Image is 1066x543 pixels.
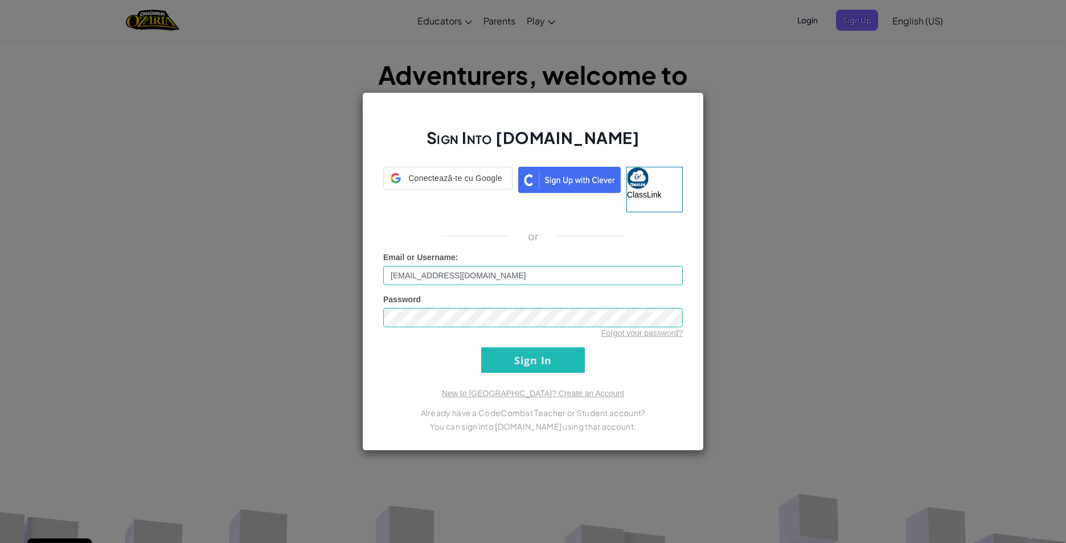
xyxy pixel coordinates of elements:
[383,406,683,419] p: Already have a CodeCombat Teacher or Student account?
[518,167,621,193] img: clever_sso_button@2x.png
[627,167,649,189] img: classlink-logo-small.png
[383,419,683,433] p: You can sign into [DOMAIN_NAME] using that account.
[481,347,585,373] input: Sign In
[383,295,421,304] span: Password
[601,328,683,338] a: Forgot your password?
[383,167,512,190] div: Conectează-te cu Google
[442,389,624,398] a: New to [GEOGRAPHIC_DATA]? Create an Account
[383,127,683,160] h2: Sign Into [DOMAIN_NAME]
[383,167,512,212] a: Conectează-te cu Google
[378,188,518,213] iframe: Butonul Conectează-te cu Google
[405,172,505,184] span: Conectează-te cu Google
[528,229,539,243] p: or
[383,253,456,262] span: Email or Username
[383,252,458,263] label: :
[627,190,662,199] span: ClassLink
